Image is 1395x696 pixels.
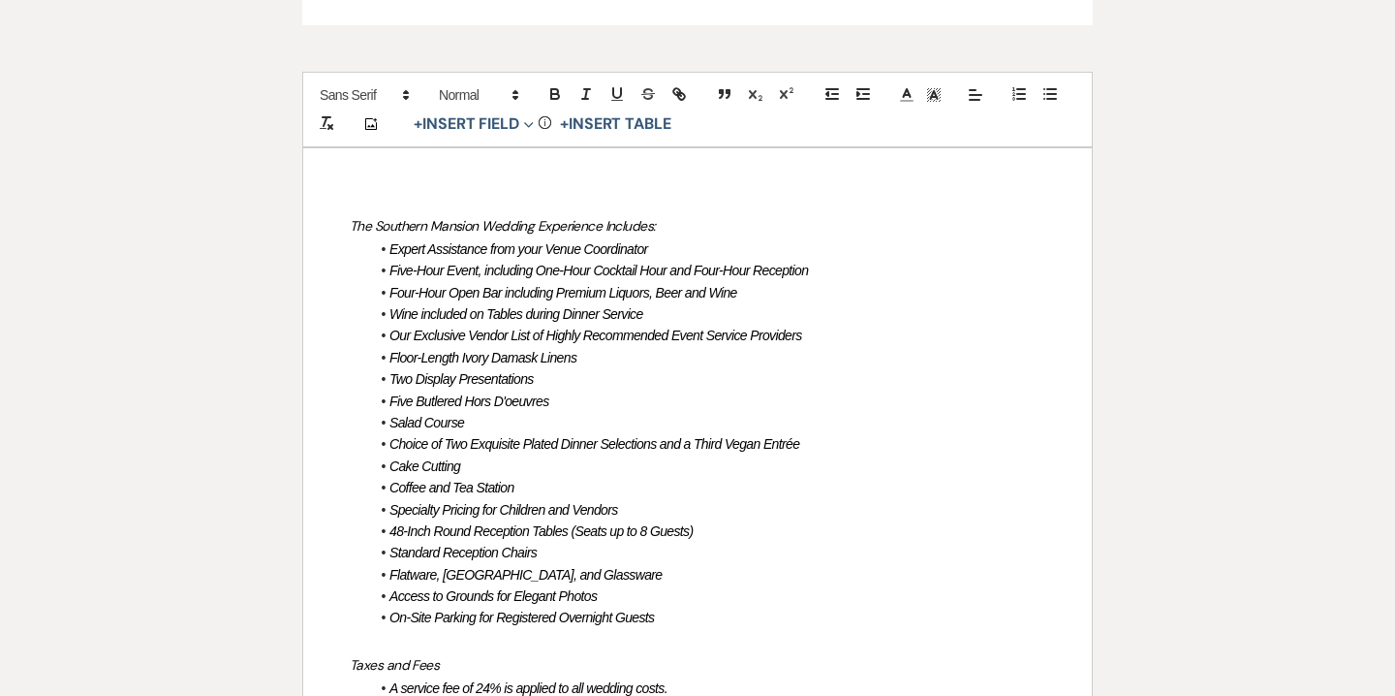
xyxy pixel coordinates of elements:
[430,83,525,107] span: Header Formats
[407,112,541,136] button: Insert Field
[389,394,549,409] em: Five Butlered Hors D'oeuvres
[389,502,618,518] em: Specialty Pricing for Children and Vendors
[350,217,656,235] em: The Southern Mansion Wedding Experience Includes:
[350,656,439,674] em: Taxes and Fees
[389,328,802,343] em: Our Exclusive Vendor List of Highly Recommended Event Service Providers
[553,112,678,136] button: +Insert Table
[389,436,799,452] em: Choice of Two Exquisite Plated Dinner Selections and a Third Vegan Entrée
[389,545,537,560] em: Standard Reception Chairs
[389,588,597,604] em: Access to Grounds for Elegant Photos
[962,83,989,107] span: Alignment
[389,415,464,430] em: Salad Course
[389,459,460,474] em: Cake Cutting
[920,83,947,107] span: Text Background Color
[414,116,422,132] span: +
[389,480,514,495] em: Coffee and Tea Station
[389,306,643,322] em: Wine included on Tables during Dinner Service
[389,350,576,365] em: Floor-Length Ivory Damask Linens
[560,116,569,132] span: +
[389,371,534,387] em: Two Display Presentations
[389,285,737,301] em: Four-Hour Open Bar including Premium Liquors, Beer and Wine
[893,83,920,107] span: Text Color
[389,523,693,539] em: 48-Inch Round Reception Tables (Seats up to 8 Guests)
[389,263,808,278] em: Five-Hour Event, including One-Hour Cocktail Hour and Four-Hour Reception
[389,567,662,583] em: Flatware, [GEOGRAPHIC_DATA], and Glassware
[389,680,667,696] em: A service fee of 24% is applied to all wedding costs.
[389,610,654,625] em: On-Site Parking for Registered Overnight Guests
[389,241,648,257] em: Expert Assistance from your Venue Coordinator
